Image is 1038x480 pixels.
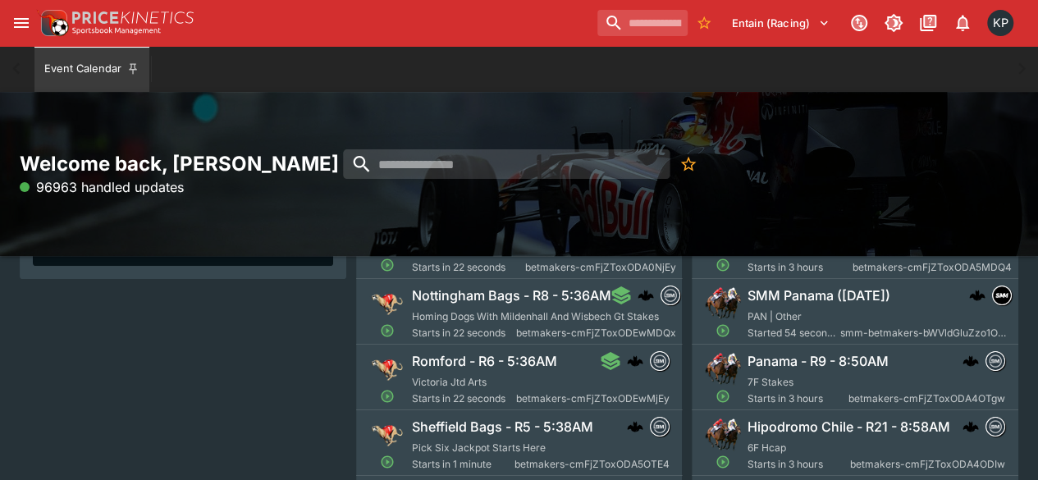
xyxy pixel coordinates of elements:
[748,325,840,341] span: Started 54 seconds ago
[748,245,821,257] span: Race 3 - 1609M
[7,8,36,38] button: open drawer
[986,418,1004,436] img: betmakers.png
[748,259,853,276] span: Starts in 3 hours
[649,417,669,437] div: betmakers
[748,353,889,370] h6: Panama - R9 - 8:50AM
[524,259,675,276] span: betmakers-cmFjZToxODA0NjEy
[343,149,670,179] input: search
[748,287,890,304] h6: SMM Panama ([DATE])
[515,391,669,407] span: betmakers-cmFjZToxODEwMjEy
[638,287,654,304] div: cerberus
[985,417,1005,437] div: betmakers
[72,27,161,34] img: Sportsbook Management
[412,418,593,436] h6: Sheffield Bags - R5 - 5:38AM
[982,5,1018,41] button: Kedar Pandit
[722,10,839,36] button: Select Tenant
[963,418,979,435] div: cerberus
[992,286,1012,305] div: samemeetingmulti
[412,245,458,257] span: 6F Stakes
[748,391,848,407] span: Starts in 3 hours
[597,10,688,36] input: search
[412,456,514,473] span: Starts in 1 minute
[963,353,979,369] img: logo-cerberus.svg
[748,310,802,322] span: PAN | Other
[412,325,516,341] span: Starts in 22 seconds
[650,418,668,436] img: betmakers.png
[879,8,908,38] button: Toggle light/dark mode
[380,455,395,469] svg: Open
[36,7,69,39] img: PriceKinetics Logo
[969,287,985,304] img: logo-cerberus.svg
[661,286,679,304] img: betmakers.png
[20,151,346,176] h2: Welcome back, [PERSON_NAME]
[993,286,1011,304] img: samemeetingmulti.png
[626,418,642,435] img: logo-cerberus.svg
[638,287,654,304] img: logo-cerberus.svg
[412,310,659,322] span: Homing Dogs With Mildenhall And Wisbech Gt Stakes
[691,10,717,36] button: No Bookmarks
[969,287,985,304] div: cerberus
[515,325,675,341] span: betmakers-cmFjZToxODEwMDQx
[650,352,668,370] img: betmakers.png
[20,177,184,197] p: 96963 handled updates
[985,351,1005,371] div: betmakers
[748,441,786,454] span: 6F Hcap
[716,389,731,404] svg: Open
[649,351,669,371] div: betmakers
[705,417,741,453] img: horse_racing.png
[963,418,979,435] img: logo-cerberus.svg
[380,389,395,404] svg: Open
[626,353,642,369] img: logo-cerberus.svg
[412,376,487,388] span: Victoria Jtd Arts
[369,417,405,453] img: greyhound_racing.png
[716,323,731,338] svg: Open
[913,8,943,38] button: Documentation
[72,11,194,24] img: PriceKinetics
[412,259,525,276] span: Starts in 22 seconds
[848,391,1005,407] span: betmakers-cmFjZToxODA4OTgw
[716,455,731,469] svg: Open
[514,456,669,473] span: betmakers-cmFjZToxODA5OTE4
[948,8,977,38] button: Notifications
[986,352,1004,370] img: betmakers.png
[673,149,702,179] button: No Bookmarks
[748,418,950,436] h6: Hipodromo Chile - R21 - 8:58AM
[987,10,1013,36] div: Kedar Pandit
[412,287,611,304] h6: Nottingham Bags - R8 - 5:36AM
[626,353,642,369] div: cerberus
[844,8,874,38] button: Connected to PK
[369,286,405,322] img: greyhound_racing.png
[705,286,741,322] img: horse_racing.png
[626,418,642,435] div: cerberus
[412,441,546,454] span: Pick Six Jackpot Starts Here
[412,353,557,370] h6: Romford - R6 - 5:36AM
[840,325,1012,341] span: smm-betmakers-bWVldGluZzo1ODcwMTI4ODc1MzMzMjQwNzQ
[853,259,1012,276] span: betmakers-cmFjZToxODA5MDQ4
[369,351,405,387] img: greyhound_racing.png
[380,323,395,338] svg: Open
[748,376,793,388] span: 7F Stakes
[850,456,1005,473] span: betmakers-cmFjZToxODA4ODIw
[412,391,516,407] span: Starts in 22 seconds
[963,353,979,369] div: cerberus
[380,258,395,272] svg: Open
[34,46,149,92] button: Event Calendar
[661,286,680,305] div: betmakers
[716,258,731,272] svg: Open
[748,456,850,473] span: Starts in 3 hours
[705,351,741,387] img: horse_racing.png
